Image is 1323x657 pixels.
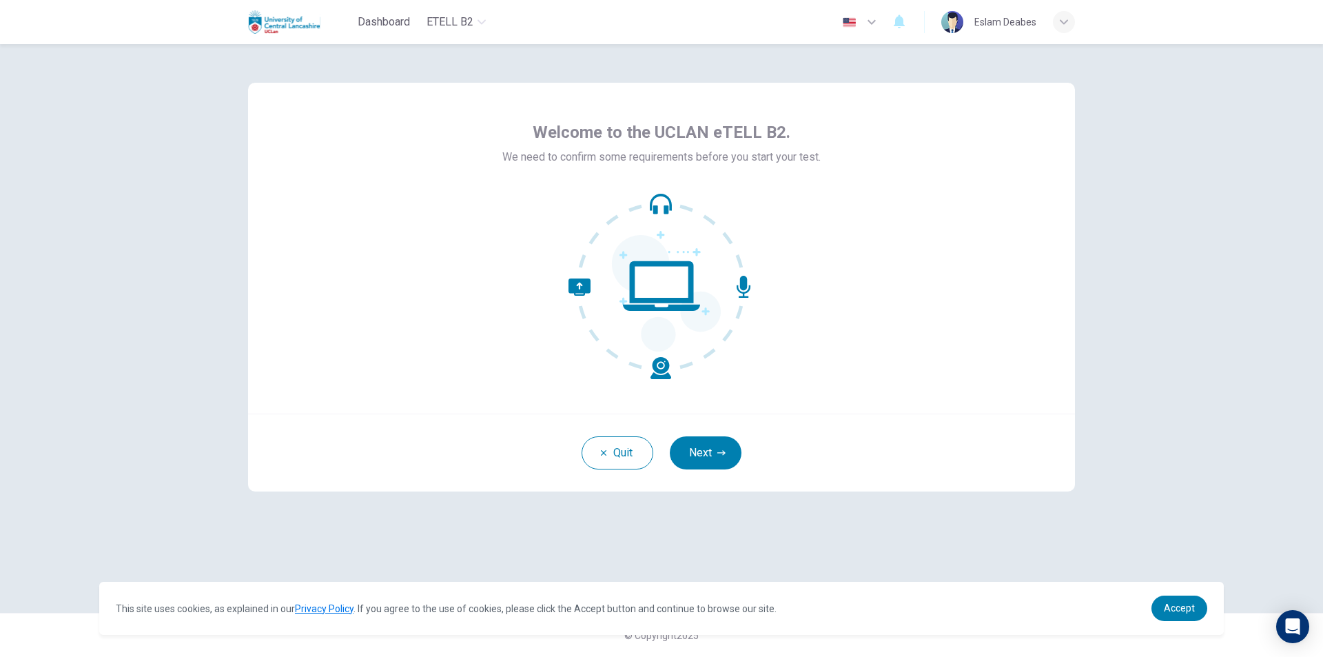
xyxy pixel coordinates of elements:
span: This site uses cookies, as explained in our . If you agree to the use of cookies, please click th... [116,603,777,614]
span: Dashboard [358,14,410,30]
button: Next [670,436,741,469]
div: Eslam Deabes [974,14,1036,30]
a: Uclan logo [248,8,352,36]
button: Dashboard [352,10,416,34]
img: en [841,17,858,28]
button: Quit [582,436,653,469]
a: Privacy Policy [295,603,353,614]
div: cookieconsent [99,582,1224,635]
button: eTELL B2 [421,10,491,34]
span: eTELL B2 [427,14,473,30]
span: We need to confirm some requirements before you start your test. [502,149,821,165]
span: © Copyright 2025 [624,630,699,641]
div: Open Intercom Messenger [1276,610,1309,643]
span: Welcome to the UCLAN eTELL B2. [533,121,790,143]
span: Accept [1164,603,1195,614]
img: Uclan logo [248,8,320,36]
img: Profile picture [941,11,963,33]
a: dismiss cookie message [1151,596,1207,621]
